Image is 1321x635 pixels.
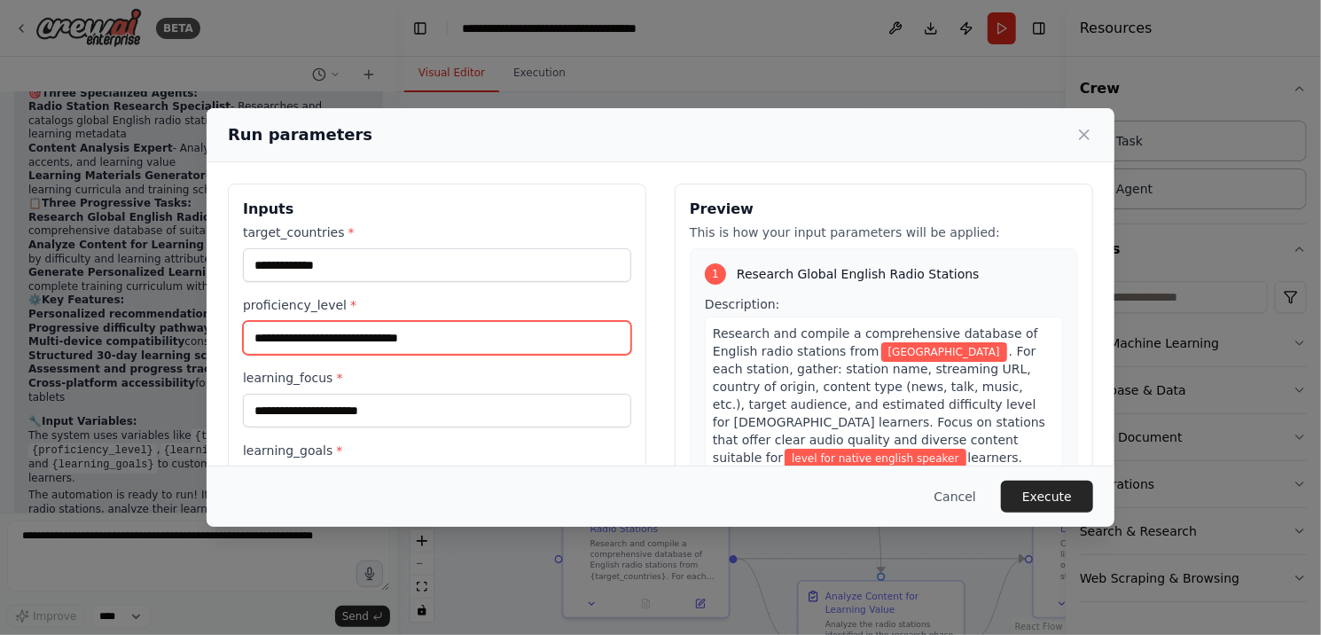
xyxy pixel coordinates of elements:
[737,265,980,283] span: Research Global English Radio Stations
[705,263,726,285] div: 1
[713,344,1045,465] span: . For each station, gather: station name, streaming URL, country of origin, content type (news, t...
[968,451,1023,465] span: learners.
[713,326,1038,358] span: Research and compile a comprehensive database of English radio stations from
[705,297,779,311] span: Description:
[243,223,631,241] label: target_countries
[243,199,631,220] h3: Inputs
[1001,481,1093,513] button: Execute
[228,122,372,147] h2: Run parameters
[690,199,1078,220] h3: Preview
[690,223,1078,241] p: This is how your input parameters will be applied:
[881,342,1007,362] span: Variable: target_countries
[243,442,631,459] label: learning_goals
[243,296,631,314] label: proficiency_level
[243,369,631,387] label: learning_focus
[785,449,965,468] span: Variable: proficiency_level
[920,481,990,513] button: Cancel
